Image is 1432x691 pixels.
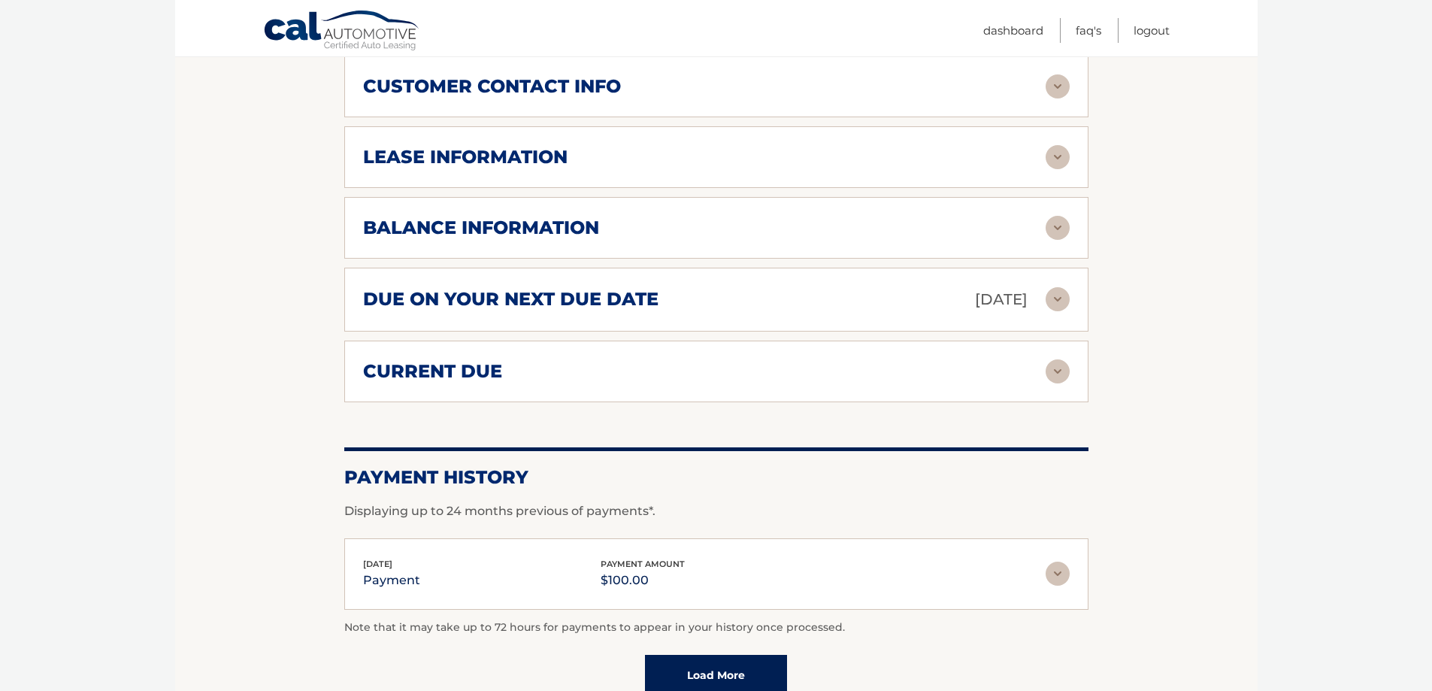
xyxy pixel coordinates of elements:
img: accordion-rest.svg [1046,216,1070,240]
a: Cal Automotive [263,10,421,53]
img: accordion-rest.svg [1046,359,1070,383]
a: Dashboard [983,18,1043,43]
span: payment amount [601,559,685,569]
a: FAQ's [1076,18,1101,43]
h2: current due [363,360,502,383]
p: $100.00 [601,570,685,591]
h2: customer contact info [363,75,621,98]
p: Note that it may take up to 72 hours for payments to appear in your history once processed. [344,619,1088,637]
p: Displaying up to 24 months previous of payments*. [344,502,1088,520]
p: payment [363,570,420,591]
span: [DATE] [363,559,392,569]
img: accordion-rest.svg [1046,145,1070,169]
img: accordion-rest.svg [1046,74,1070,98]
a: Logout [1134,18,1170,43]
h2: due on your next due date [363,288,658,311]
h2: Payment History [344,466,1088,489]
p: [DATE] [975,286,1028,313]
h2: lease information [363,146,568,168]
img: accordion-rest.svg [1046,287,1070,311]
img: accordion-rest.svg [1046,562,1070,586]
h2: balance information [363,217,599,239]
